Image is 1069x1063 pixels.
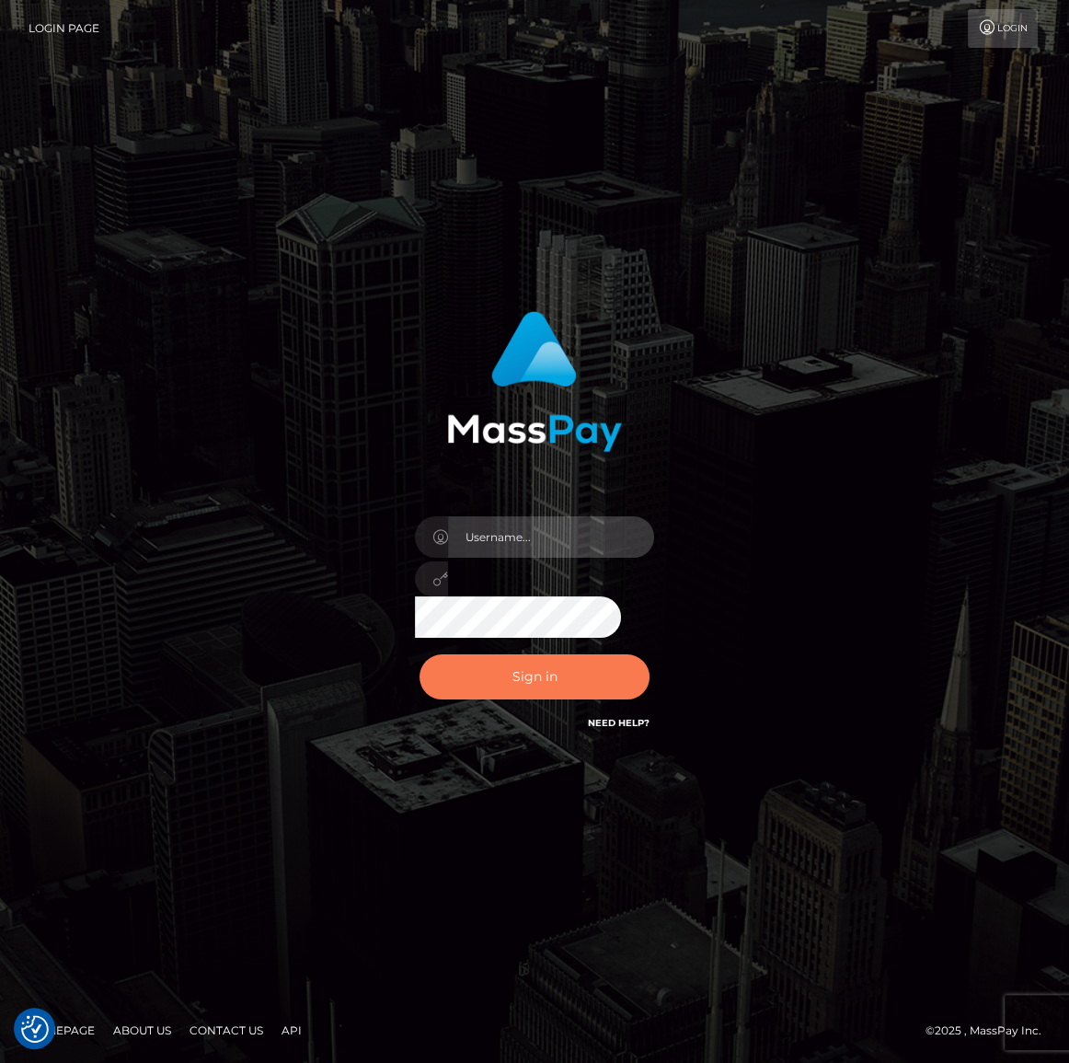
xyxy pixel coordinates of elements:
[447,311,622,452] img: MassPay Login
[106,1016,178,1045] a: About Us
[21,1015,49,1043] button: Consent Preferences
[420,654,649,699] button: Sign in
[925,1021,1055,1041] div: © 2025 , MassPay Inc.
[588,717,649,729] a: Need Help?
[448,516,654,558] input: Username...
[968,9,1038,48] a: Login
[20,1016,102,1045] a: Homepage
[29,9,99,48] a: Login Page
[182,1016,270,1045] a: Contact Us
[21,1015,49,1043] img: Revisit consent button
[274,1016,309,1045] a: API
